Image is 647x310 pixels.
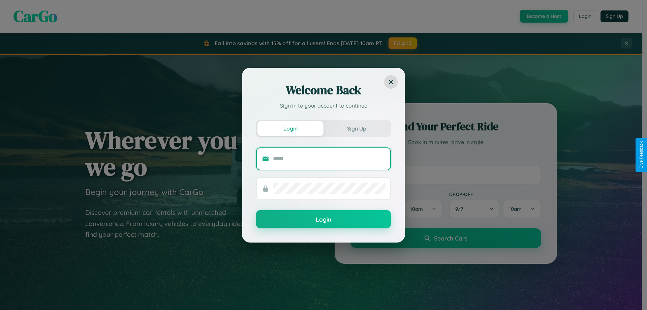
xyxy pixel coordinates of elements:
[256,102,391,110] p: Sign in to your account to continue
[323,121,390,136] button: Sign Up
[639,141,644,169] div: Give Feedback
[256,210,391,228] button: Login
[257,121,323,136] button: Login
[256,82,391,98] h2: Welcome Back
